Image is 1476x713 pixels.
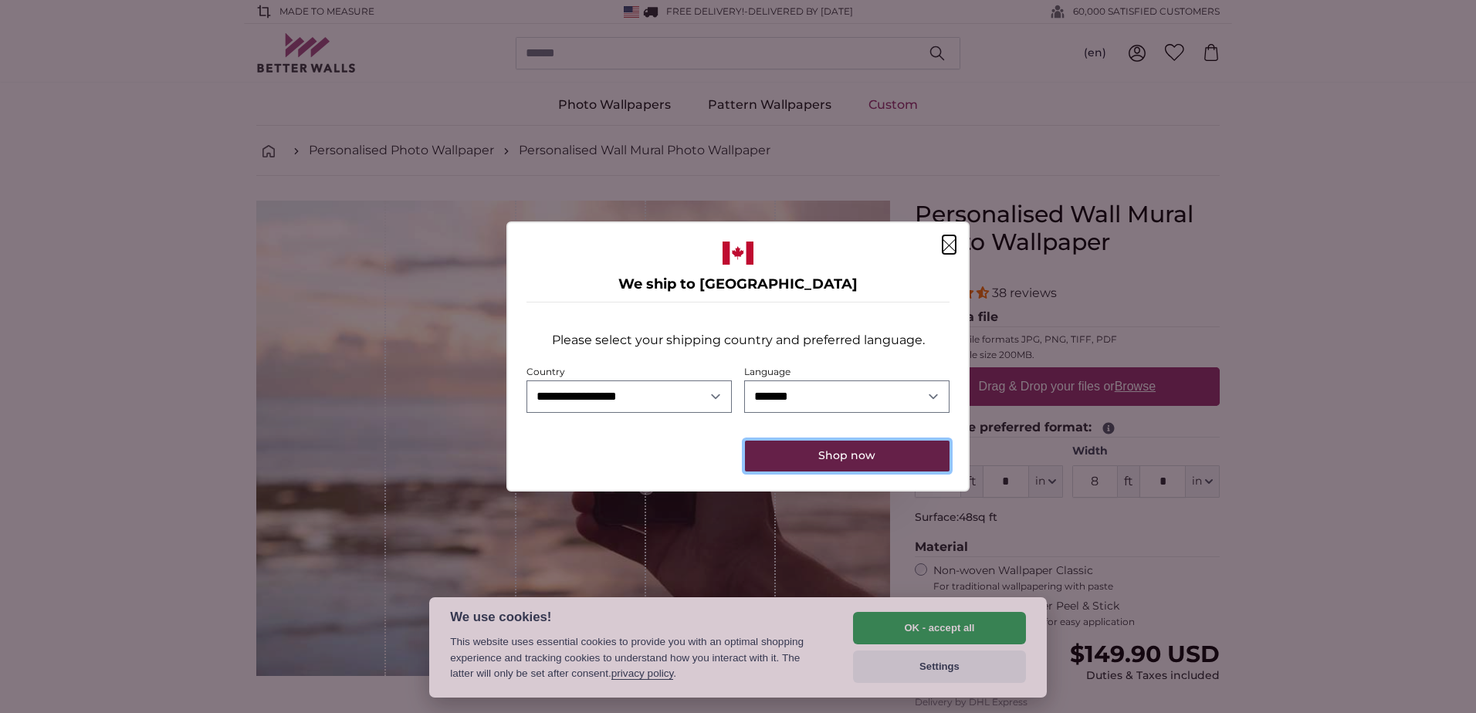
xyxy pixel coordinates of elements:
[723,242,753,265] img: Canada
[526,366,565,377] label: Country
[744,366,790,377] label: Language
[526,274,950,296] h4: We ship to [GEOGRAPHIC_DATA]
[943,235,956,254] button: Close
[552,331,925,350] p: Please select your shipping country and preferred language.
[745,441,950,471] button: Shop now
